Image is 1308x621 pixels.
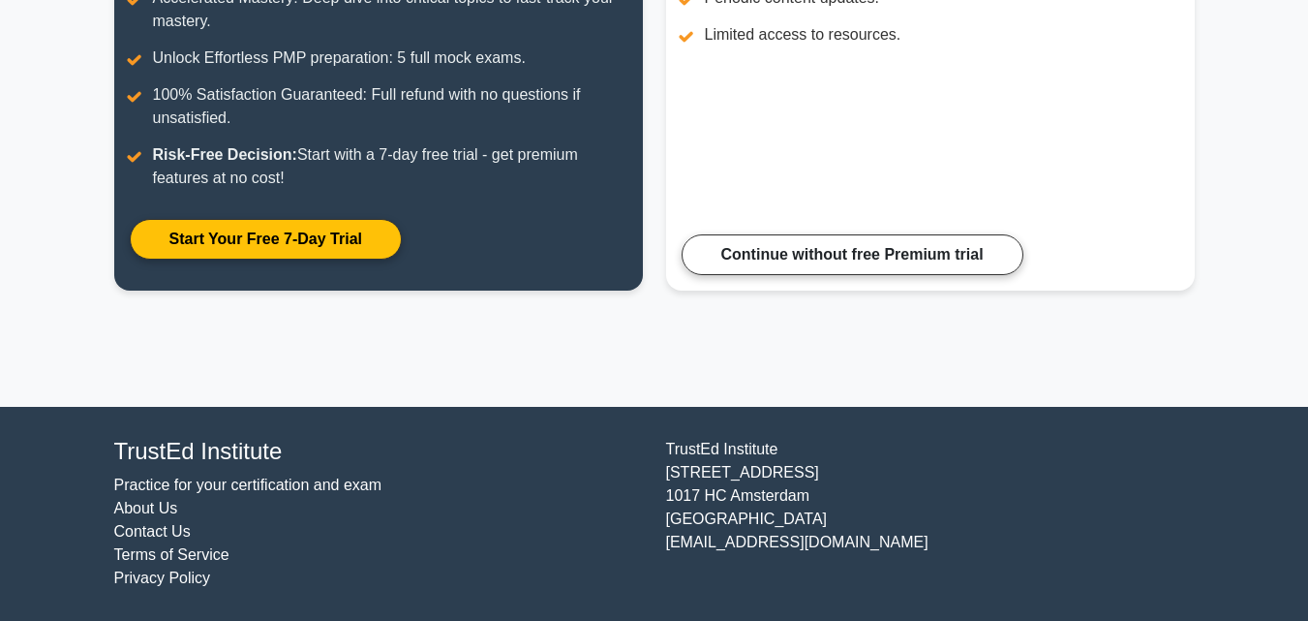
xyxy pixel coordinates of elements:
div: TrustEd Institute [STREET_ADDRESS] 1017 HC Amsterdam [GEOGRAPHIC_DATA] [EMAIL_ADDRESS][DOMAIN_NAME] [654,438,1206,590]
a: Terms of Service [114,546,229,563]
a: Practice for your certification and exam [114,477,382,493]
h4: TrustEd Institute [114,438,643,466]
a: Privacy Policy [114,570,211,586]
a: Continue without free Premium trial [682,234,1023,275]
a: About Us [114,500,178,516]
a: Start Your Free 7-Day Trial [130,219,402,260]
a: Contact Us [114,523,191,540]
